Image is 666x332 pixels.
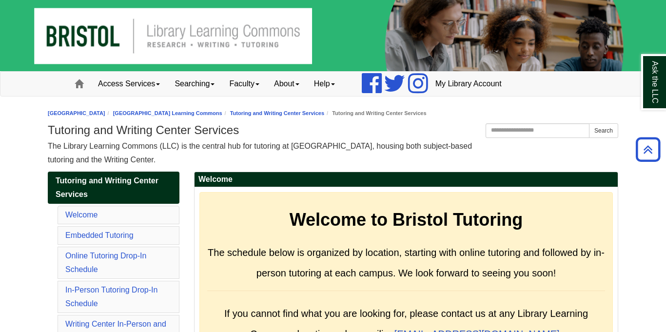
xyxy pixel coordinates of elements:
[208,247,605,278] span: The schedule below is organized by location, starting with online tutoring and followed by in-per...
[113,110,222,116] a: [GEOGRAPHIC_DATA] Learning Commons
[65,211,98,219] a: Welcome
[65,286,157,308] a: In-Person Tutoring Drop-In Schedule
[48,109,618,118] nav: breadcrumb
[195,172,618,187] h2: Welcome
[48,110,105,116] a: [GEOGRAPHIC_DATA]
[589,123,618,138] button: Search
[48,142,472,164] span: The Library Learning Commons (LLC) is the central hub for tutoring at [GEOGRAPHIC_DATA], housing ...
[65,231,134,239] a: Embedded Tutoring
[428,72,509,96] a: My Library Account
[167,72,222,96] a: Searching
[632,143,664,156] a: Back to Top
[65,252,146,273] a: Online Tutoring Drop-In Schedule
[56,176,158,198] span: Tutoring and Writing Center Services
[307,72,342,96] a: Help
[48,172,179,204] a: Tutoring and Writing Center Services
[230,110,324,116] a: Tutoring and Writing Center Services
[91,72,167,96] a: Access Services
[324,109,426,118] li: Tutoring and Writing Center Services
[290,210,523,230] strong: Welcome to Bristol Tutoring
[48,123,618,137] h1: Tutoring and Writing Center Services
[267,72,307,96] a: About
[222,72,267,96] a: Faculty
